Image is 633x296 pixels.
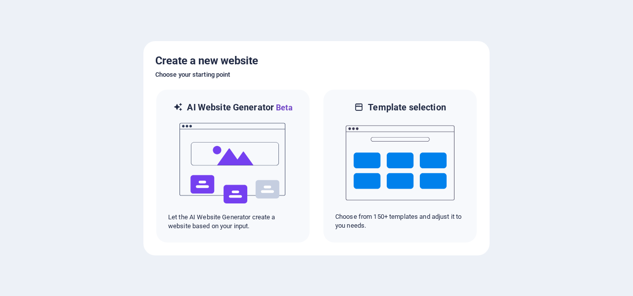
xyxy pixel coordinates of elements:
[274,103,293,112] span: Beta
[155,69,478,81] h6: Choose your starting point
[335,212,465,230] p: Choose from 150+ templates and adjust it to you needs.
[155,89,311,244] div: AI Website GeneratorBetaaiLet the AI Website Generator create a website based on your input.
[322,89,478,244] div: Template selectionChoose from 150+ templates and adjust it to you needs.
[168,213,298,231] p: Let the AI Website Generator create a website based on your input.
[155,53,478,69] h5: Create a new website
[187,101,292,114] h6: AI Website Generator
[179,114,287,213] img: ai
[368,101,446,113] h6: Template selection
